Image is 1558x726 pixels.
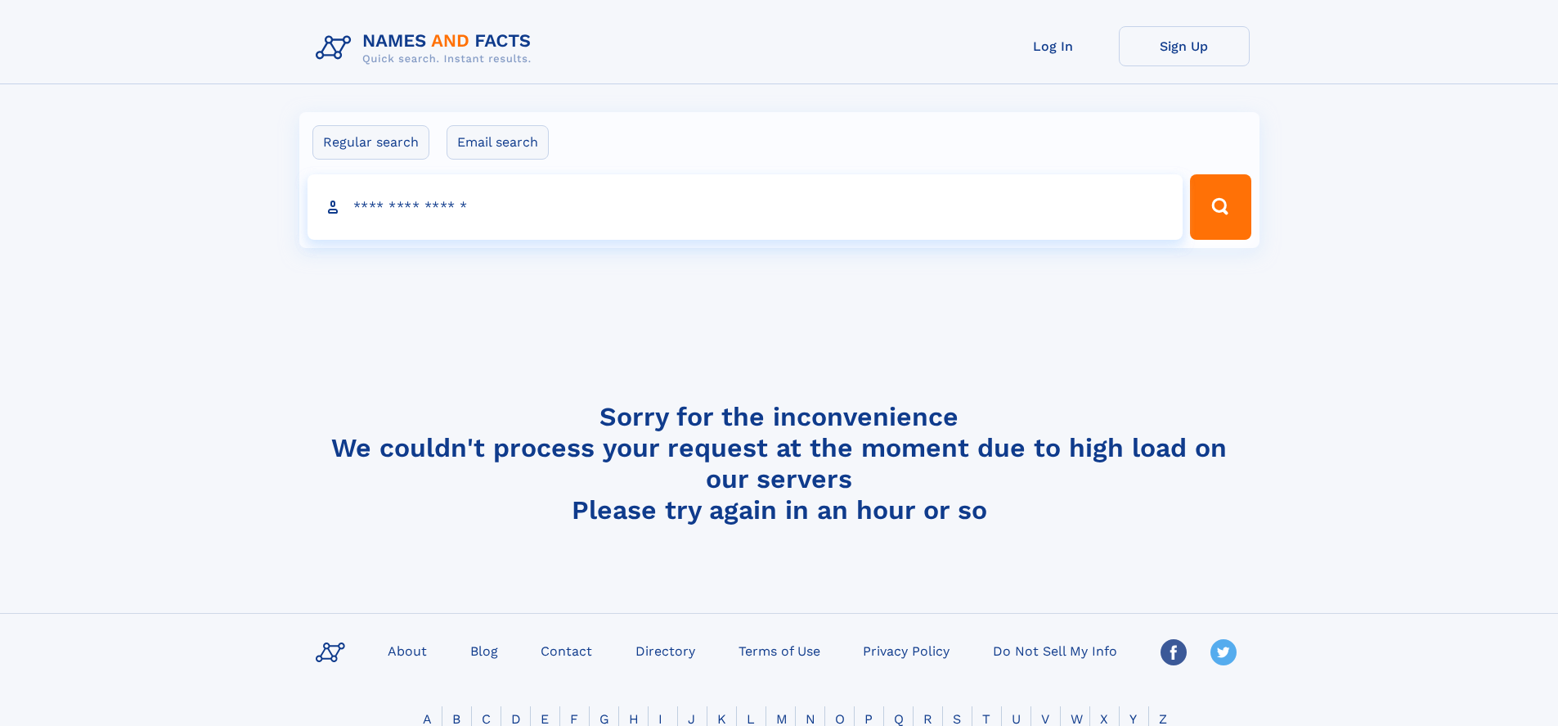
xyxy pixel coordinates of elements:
a: Blog [464,638,505,662]
a: Do Not Sell My Info [986,638,1124,662]
a: Privacy Policy [856,638,956,662]
label: Regular search [312,125,429,160]
img: Twitter [1210,639,1237,665]
a: Sign Up [1119,26,1250,66]
a: Directory [629,638,702,662]
a: Contact [534,638,599,662]
label: Email search [447,125,549,160]
img: Facebook [1161,639,1187,665]
a: Terms of Use [732,638,827,662]
a: About [381,638,433,662]
button: Search Button [1190,174,1250,240]
input: search input [308,174,1183,240]
h4: Sorry for the inconvenience We couldn't process your request at the moment due to high load on ou... [309,401,1250,525]
img: Logo Names and Facts [309,26,545,70]
a: Log In [988,26,1119,66]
